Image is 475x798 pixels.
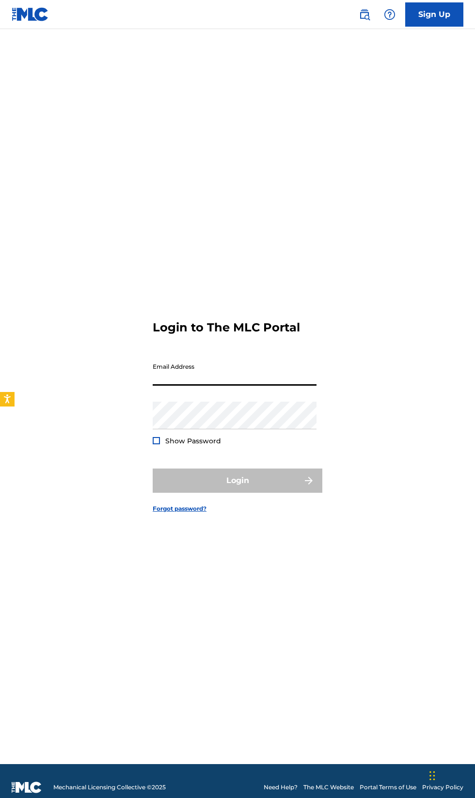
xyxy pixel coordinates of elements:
[360,783,416,792] a: Portal Terms of Use
[165,437,221,445] span: Show Password
[429,761,435,790] div: Drag
[153,320,300,335] h3: Login to The MLC Portal
[355,5,374,24] a: Public Search
[53,783,166,792] span: Mechanical Licensing Collective © 2025
[380,5,399,24] div: Help
[303,783,354,792] a: The MLC Website
[405,2,463,27] a: Sign Up
[12,7,49,21] img: MLC Logo
[427,751,475,798] iframe: Chat Widget
[264,783,298,792] a: Need Help?
[153,504,206,513] a: Forgot password?
[422,783,463,792] a: Privacy Policy
[12,782,42,793] img: logo
[384,9,396,20] img: help
[359,9,370,20] img: search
